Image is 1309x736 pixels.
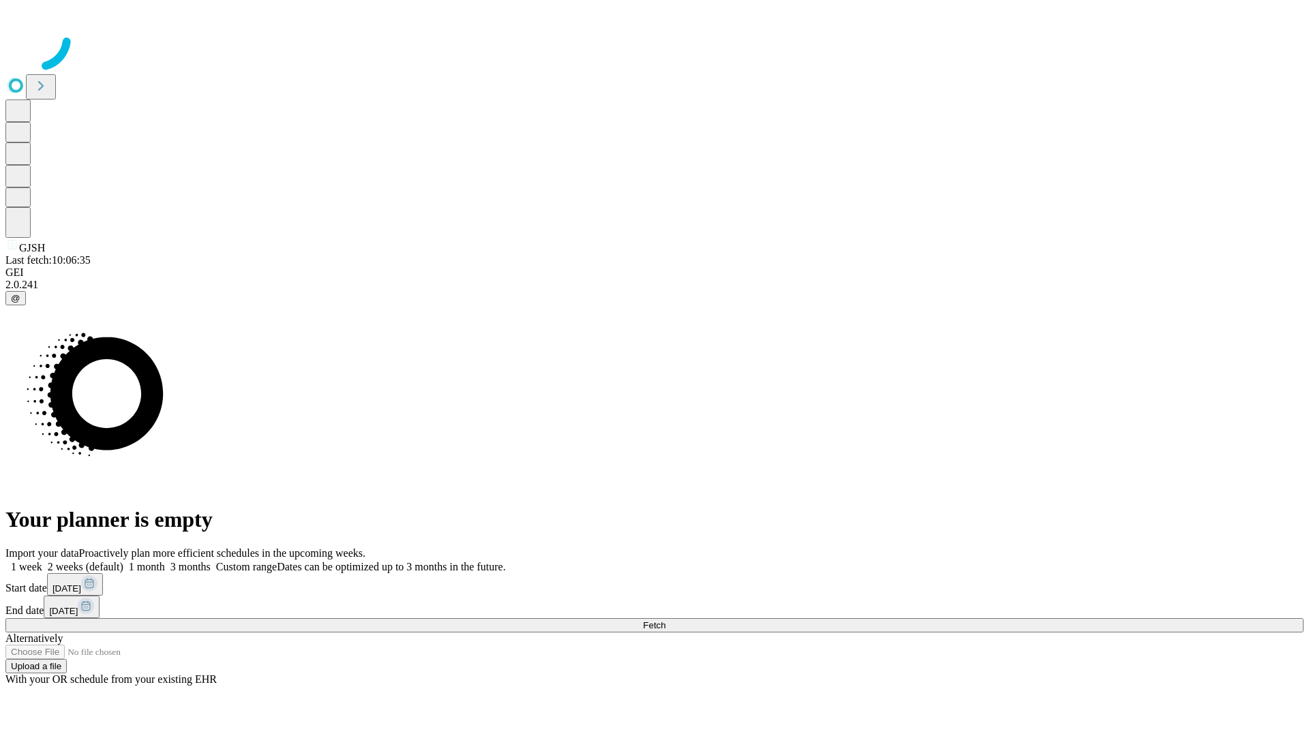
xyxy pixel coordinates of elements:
[5,618,1304,632] button: Fetch
[44,596,100,618] button: [DATE]
[52,583,81,594] span: [DATE]
[5,279,1304,291] div: 2.0.241
[5,254,91,266] span: Last fetch: 10:06:35
[11,293,20,303] span: @
[49,606,78,616] span: [DATE]
[79,547,365,559] span: Proactively plan more efficient schedules in the upcoming weeks.
[5,266,1304,279] div: GEI
[5,632,63,644] span: Alternatively
[216,561,277,572] span: Custom range
[5,547,79,559] span: Import your data
[48,561,123,572] span: 2 weeks (default)
[5,507,1304,532] h1: Your planner is empty
[47,573,103,596] button: [DATE]
[19,242,45,254] span: GJSH
[5,659,67,673] button: Upload a file
[11,561,42,572] span: 1 week
[5,673,217,685] span: With your OR schedule from your existing EHR
[277,561,505,572] span: Dates can be optimized up to 3 months in the future.
[5,291,26,305] button: @
[5,596,1304,618] div: End date
[129,561,165,572] span: 1 month
[5,573,1304,596] div: Start date
[170,561,211,572] span: 3 months
[643,620,665,630] span: Fetch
